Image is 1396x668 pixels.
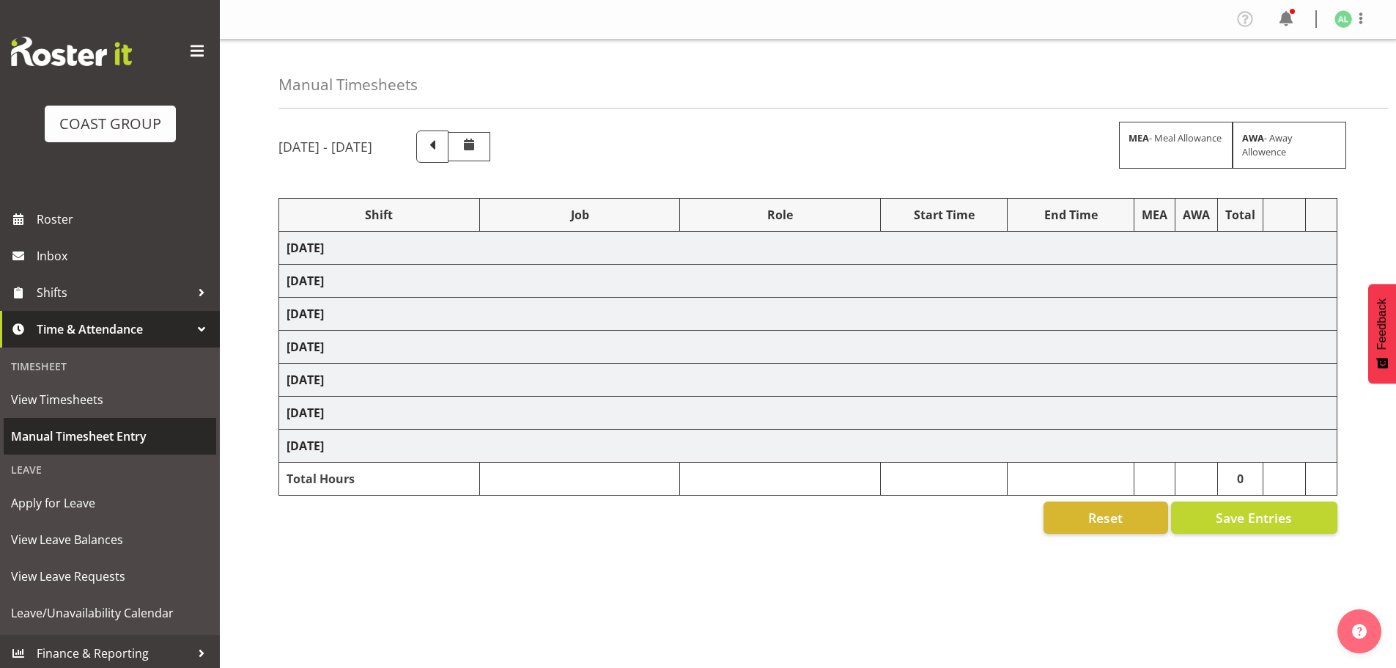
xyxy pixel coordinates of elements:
[1352,624,1367,639] img: help-xxl-2.png
[287,206,472,224] div: Shift
[37,282,191,304] span: Shifts
[1233,122,1346,169] div: - Away Allowence
[4,595,216,631] a: Leave/Unavailability Calendar
[11,425,209,447] span: Manual Timesheet Entry
[11,565,209,587] span: View Leave Requests
[1242,131,1264,144] strong: AWA
[59,113,161,135] div: COAST GROUP
[37,208,213,230] span: Roster
[1183,206,1210,224] div: AWA
[279,298,1337,331] td: [DATE]
[4,485,216,521] a: Apply for Leave
[1368,284,1396,383] button: Feedback - Show survey
[11,37,132,66] img: Rosterit website logo
[11,389,209,411] span: View Timesheets
[37,642,191,664] span: Finance & Reporting
[279,430,1337,463] td: [DATE]
[4,418,216,455] a: Manual Timesheet Entry
[4,521,216,558] a: View Leave Balances
[4,558,216,595] a: View Leave Requests
[1171,502,1337,534] button: Save Entries
[1015,206,1126,224] div: End Time
[4,455,216,485] div: Leave
[11,529,209,551] span: View Leave Balances
[279,232,1337,265] td: [DATE]
[687,206,873,224] div: Role
[279,364,1337,397] td: [DATE]
[11,492,209,514] span: Apply for Leave
[279,463,480,496] td: Total Hours
[888,206,1000,224] div: Start Time
[1225,206,1255,224] div: Total
[279,265,1337,298] td: [DATE]
[1218,463,1263,496] td: 0
[1216,508,1292,527] span: Save Entries
[1375,298,1389,350] span: Feedback
[11,602,209,624] span: Leave/Unavailability Calendar
[37,318,191,340] span: Time & Attendance
[278,139,372,155] h5: [DATE] - [DATE]
[1119,122,1233,169] div: - Meal Allowance
[1142,206,1167,224] div: MEA
[4,381,216,418] a: View Timesheets
[1129,131,1149,144] strong: MEA
[37,245,213,267] span: Inbox
[278,76,418,93] h4: Manual Timesheets
[487,206,673,224] div: Job
[279,397,1337,430] td: [DATE]
[1088,508,1123,527] span: Reset
[4,351,216,381] div: Timesheet
[1334,10,1352,28] img: annie-lister1125.jpg
[279,331,1337,364] td: [DATE]
[1044,502,1168,534] button: Reset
